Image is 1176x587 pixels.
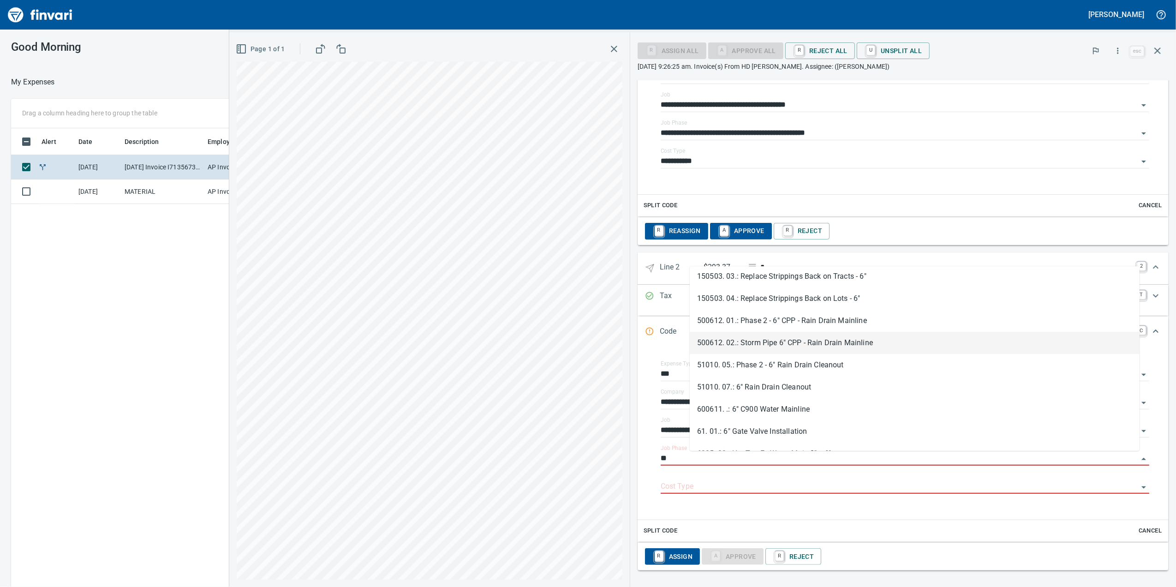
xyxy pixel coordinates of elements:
p: My Expenses [11,77,55,88]
p: Line 2 [660,262,704,275]
p: $293.37 [704,262,740,273]
span: Description [125,136,159,147]
button: Cancel [1135,524,1165,538]
div: Assign All [638,46,706,54]
label: Expense Type [661,361,695,367]
a: esc [1130,46,1144,56]
p: [DATE] 9:26:25 am. Invoice(s) From HD [PERSON_NAME]. Assignee: ([PERSON_NAME]) [638,62,1169,71]
span: Reassign [652,223,701,239]
td: [DATE] [75,180,121,204]
label: Cost Type [661,148,686,154]
button: RAssign [645,548,700,565]
h3: Good Morning [11,41,304,54]
li: 150503. 03.: Replace Strippings Back on Tracts - 6" [690,265,1140,288]
button: Close [1137,453,1150,466]
nav: breadcrumb [11,77,55,88]
p: Drag a column heading here to group the table [22,108,157,118]
label: Job [661,418,670,423]
span: Approve [717,223,764,239]
td: AP Invoices [204,155,273,180]
p: Tax [660,290,704,311]
button: Flag [1086,41,1106,61]
a: R [775,551,784,561]
div: Job Phase required [708,46,783,54]
li: 500612. 02.: Storm Pipe 6" CPP - Rain Drain Mainline [690,332,1140,354]
span: Employee [208,136,237,147]
span: Date [78,136,93,147]
button: [PERSON_NAME] [1086,7,1146,22]
a: R [655,551,663,561]
button: Open [1137,425,1150,437]
button: RReassign [645,223,708,240]
div: Expand [638,543,1169,570]
button: UUnsplit All [857,42,929,59]
button: More [1108,41,1128,61]
span: Employee [208,136,249,147]
span: Reject [781,223,822,239]
div: Job Phase required [702,552,764,560]
li: 51010. 05.: Phase 2 - 6" Rain Drain Cleanout [690,354,1140,376]
span: Alert [42,136,56,147]
li: 51010. 07.: 6" Rain Drain Cleanout [690,376,1140,398]
div: Expand [638,317,1169,347]
div: Expand [638,285,1169,316]
li: 500612. 01.: Phase 2 - 6" CPP - Rain Drain Mainline [690,310,1140,332]
span: Split Code [644,200,678,211]
div: Expand [638,217,1169,245]
button: Open [1137,481,1150,494]
span: Unsplit All [864,43,922,59]
span: Cancel [1138,526,1163,536]
button: Open [1137,99,1150,112]
button: Open [1137,155,1150,168]
button: RReject [774,223,830,240]
a: A [720,226,728,236]
a: 2 [1137,262,1146,271]
span: Cancel [1138,200,1163,211]
button: AApprove [710,223,772,240]
a: U [866,45,875,55]
label: Job [661,92,670,97]
span: Split Code [644,526,678,536]
li: 600611. .: 6" C900 Water Mainline [690,398,1140,420]
a: T [1137,290,1146,299]
label: Job Phase [661,446,687,451]
a: C [1137,326,1146,335]
span: Date [78,136,105,147]
button: Split Code [641,524,680,538]
span: Description [125,136,171,147]
a: R [795,45,804,55]
div: Expand [638,347,1169,542]
td: AP Invoices [204,180,273,204]
div: Expand [638,22,1169,216]
a: R [783,226,792,236]
span: Assign [652,549,692,564]
a: R [655,226,663,236]
span: Split transaction [38,164,48,170]
div: Expand [638,252,1169,284]
p: Code [660,326,704,338]
button: RReject All [785,42,855,59]
h5: [PERSON_NAME] [1089,10,1144,19]
button: RReject [765,548,821,565]
td: [DATE] Invoice I7135673 from [PERSON_NAME] Company Inc. (1-10431) [121,155,204,180]
td: [DATE] [75,155,121,180]
li: 61. 01.: 6" Gate Valve Installation [690,420,1140,443]
button: Open [1137,127,1150,140]
button: Cancel [1135,198,1165,213]
span: Reject All [793,43,848,59]
button: Page 1 of 1 [234,41,289,58]
img: Finvari [6,4,75,26]
span: Page 1 of 1 [238,43,285,55]
span: Reject [773,549,814,564]
label: Job Phase [661,120,687,126]
button: Open [1137,368,1150,381]
li: 6205. 02.: Hot Tap Ex Water Main 8" x 6" [690,443,1140,465]
span: Alert [42,136,68,147]
span: Close invoice [1128,40,1169,62]
label: Company [661,389,685,395]
button: Open [1137,396,1150,409]
button: Split Code [641,198,680,213]
td: MATERIAL [121,180,204,204]
li: 150503. 04.: Replace Strippings Back on Lots - 6" [690,288,1140,310]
